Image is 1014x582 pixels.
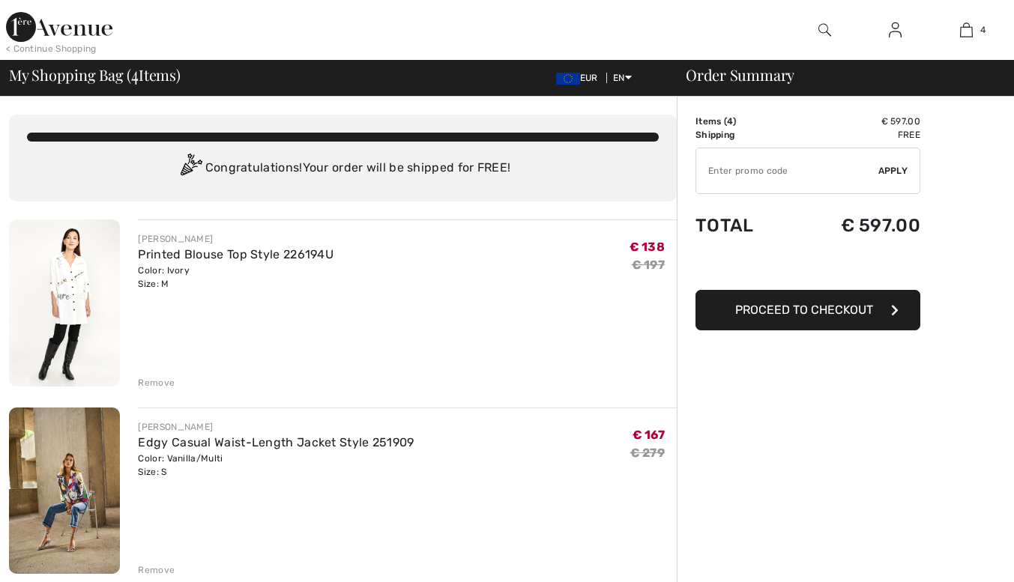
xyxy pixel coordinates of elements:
[138,452,414,479] div: Color: Vanilla/Multi Size: S
[790,128,920,142] td: Free
[138,232,334,246] div: [PERSON_NAME]
[131,64,139,83] span: 4
[889,21,902,39] img: My Info
[556,73,580,85] img: Euro
[877,21,914,40] a: Sign In
[138,563,175,577] div: Remove
[9,219,120,387] img: Printed Blouse Top Style 226194U
[138,264,334,291] div: Color: Ivory Size: M
[6,12,112,42] img: 1ère Avenue
[790,115,920,128] td: € 597.00
[9,67,181,82] span: My Shopping Bag ( Items)
[695,290,920,330] button: Proceed to Checkout
[960,21,973,39] img: My Bag
[932,21,1001,39] a: 4
[818,21,831,39] img: search the website
[632,258,666,272] s: € 197
[556,73,604,83] span: EUR
[630,240,666,254] span: € 138
[6,42,97,55] div: < Continue Shopping
[695,128,790,142] td: Shipping
[138,420,414,434] div: [PERSON_NAME]
[9,407,120,575] img: Edgy Casual Waist-Length Jacket Style 251909
[696,148,878,193] input: Promo code
[138,247,334,261] a: Printed Blouse Top Style 226194U
[695,115,790,128] td: Items ( )
[668,67,1005,82] div: Order Summary
[695,251,920,285] iframe: PayPal
[613,73,632,83] span: EN
[878,164,908,178] span: Apply
[633,428,666,442] span: € 167
[918,537,999,575] iframe: Opens a widget where you can find more information
[980,23,986,37] span: 4
[727,116,733,127] span: 4
[138,435,414,449] a: Edgy Casual Waist-Length Jacket Style 251909
[735,303,873,317] span: Proceed to Checkout
[630,446,666,460] s: € 279
[175,154,205,184] img: Congratulation2.svg
[695,200,790,251] td: Total
[27,154,659,184] div: Congratulations! Your order will be shipped for FREE!
[138,376,175,389] div: Remove
[790,200,920,251] td: € 597.00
